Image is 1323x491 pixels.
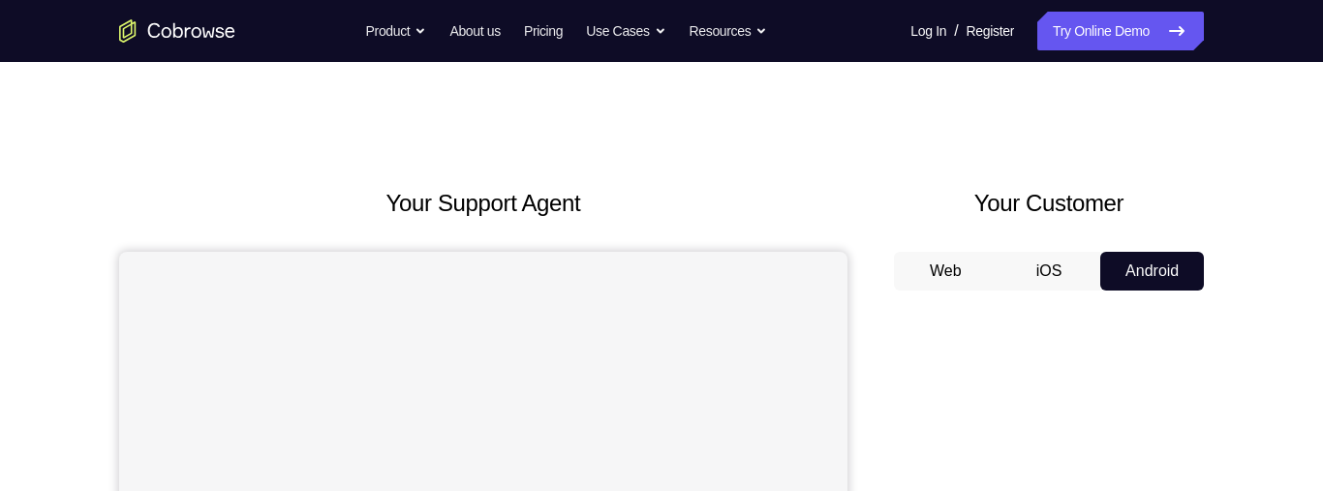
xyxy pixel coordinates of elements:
[1100,252,1204,291] button: Android
[894,252,998,291] button: Web
[586,12,665,50] button: Use Cases
[998,252,1101,291] button: iOS
[1037,12,1204,50] a: Try Online Demo
[366,12,427,50] button: Product
[690,12,768,50] button: Resources
[449,12,500,50] a: About us
[954,19,958,43] span: /
[119,186,847,221] h2: Your Support Agent
[524,12,563,50] a: Pricing
[910,12,946,50] a: Log In
[967,12,1014,50] a: Register
[894,186,1204,221] h2: Your Customer
[119,19,235,43] a: Go to the home page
